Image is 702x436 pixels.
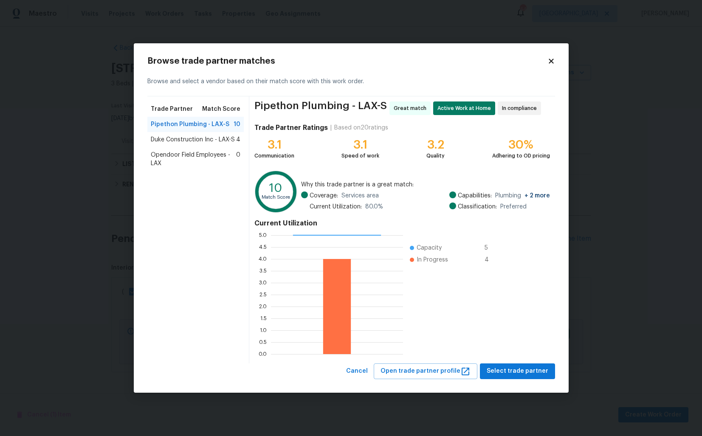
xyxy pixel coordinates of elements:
span: Capacity [417,244,442,252]
span: Services area [341,191,379,200]
text: 4.5 [259,245,267,250]
span: + 2 more [524,193,550,199]
div: 30% [492,141,550,149]
div: Speed of work [341,152,379,160]
span: Why this trade partner is a great match: [301,180,550,189]
span: Active Work at Home [437,104,494,113]
span: Match Score [202,105,240,113]
span: Classification: [458,203,497,211]
div: Quality [426,152,445,160]
span: Capabilities: [458,191,492,200]
text: 3.0 [259,280,267,285]
text: 2.5 [259,292,267,297]
span: In compliance [502,104,540,113]
div: 3.2 [426,141,445,149]
div: 3.1 [341,141,379,149]
span: Duke Construction Inc - LAX-S [151,135,235,144]
div: | [328,124,334,132]
span: 0 [236,151,240,168]
h2: Browse trade partner matches [147,57,547,65]
span: Current Utilization: [310,203,362,211]
span: 80.0 % [365,203,383,211]
div: Browse and select a vendor based on their match score with this work order. [147,67,555,96]
span: Select trade partner [487,366,548,377]
h4: Current Utilization [254,219,550,228]
text: 5.0 [259,233,267,238]
span: Great match [394,104,430,113]
span: Pipethon Plumbing - LAX-S [151,120,229,129]
span: Open trade partner profile [381,366,471,377]
h4: Trade Partner Ratings [254,124,328,132]
div: Adhering to OD pricing [492,152,550,160]
text: 0.0 [259,352,267,357]
text: 4.0 [259,256,267,262]
text: 3.5 [259,268,267,273]
span: 5 [485,244,498,252]
text: 0.5 [259,340,267,345]
span: Preferred [500,203,527,211]
span: 4 [485,256,498,264]
div: Communication [254,152,294,160]
div: 3.1 [254,141,294,149]
button: Select trade partner [480,363,555,379]
span: In Progress [417,256,448,264]
span: Opendoor Field Employees - LAX [151,151,237,168]
button: Open trade partner profile [374,363,477,379]
span: Coverage: [310,191,338,200]
span: Pipethon Plumbing - LAX-S [254,101,387,115]
text: Match Score [262,195,290,200]
div: Based on 20 ratings [334,124,388,132]
span: 4 [236,135,240,144]
span: Trade Partner [151,105,193,113]
button: Cancel [343,363,371,379]
text: 1.5 [260,316,267,321]
span: 10 [234,120,240,129]
text: 2.0 [259,304,267,309]
span: Plumbing [495,191,550,200]
text: 10 [270,182,283,194]
span: Cancel [346,366,368,377]
text: 1.0 [260,328,267,333]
